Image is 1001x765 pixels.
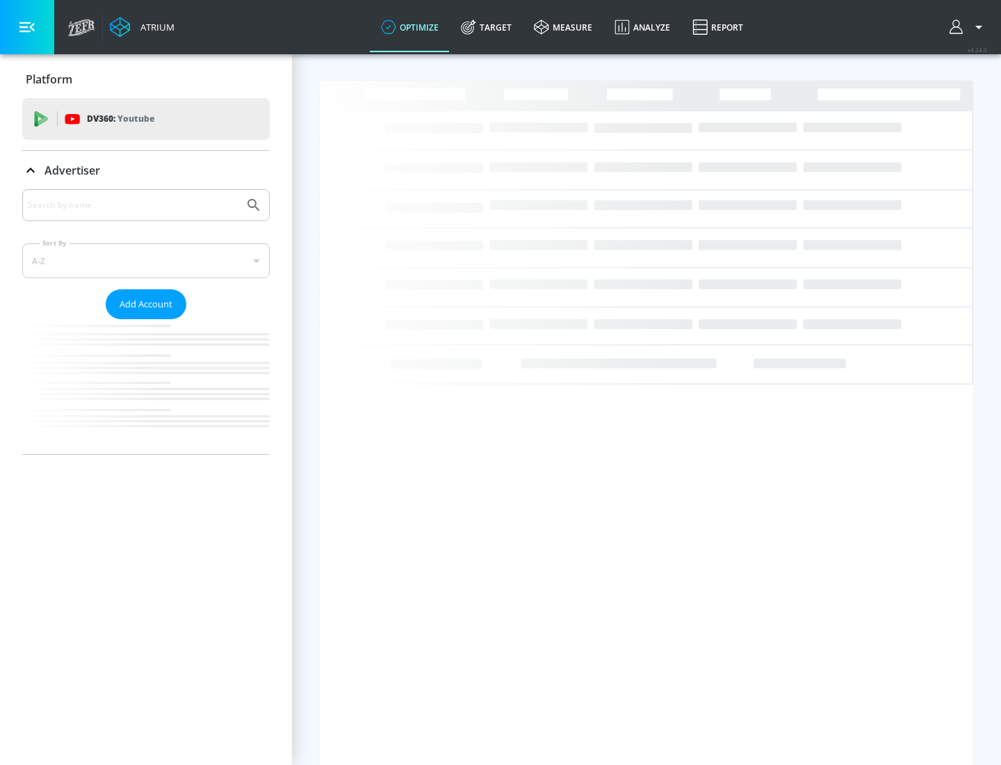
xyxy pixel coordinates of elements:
[370,2,450,52] a: optimize
[22,60,270,99] div: Platform
[22,151,270,190] div: Advertiser
[28,196,238,214] input: Search by name
[22,98,270,140] div: DV360: Youtube
[87,111,154,127] p: DV360:
[22,189,270,454] div: Advertiser
[523,2,603,52] a: measure
[135,21,174,33] div: Atrium
[22,319,270,454] nav: list of Advertiser
[968,46,987,54] span: v 4.24.0
[40,239,70,248] label: Sort By
[26,72,72,87] p: Platform
[603,2,681,52] a: Analyze
[117,111,154,126] p: Youtube
[681,2,754,52] a: Report
[110,17,174,38] a: Atrium
[120,296,172,312] span: Add Account
[44,163,100,178] p: Advertiser
[450,2,523,52] a: Target
[22,243,270,278] div: A-Z
[106,289,186,319] button: Add Account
